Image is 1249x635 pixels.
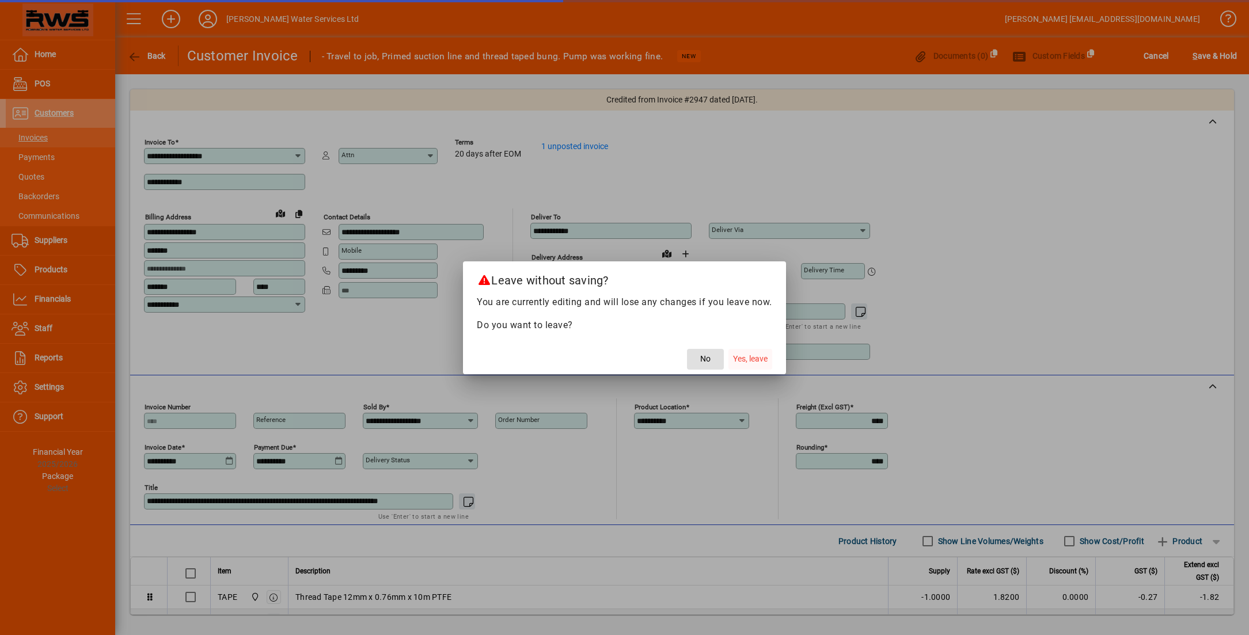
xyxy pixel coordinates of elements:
[463,261,786,295] h2: Leave without saving?
[477,295,772,309] p: You are currently editing and will lose any changes if you leave now.
[728,349,772,370] button: Yes, leave
[733,353,768,365] span: Yes, leave
[477,318,772,332] p: Do you want to leave?
[687,349,724,370] button: No
[700,353,711,365] span: No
